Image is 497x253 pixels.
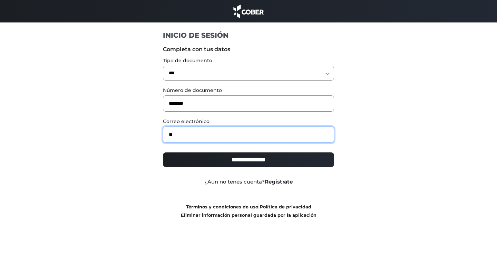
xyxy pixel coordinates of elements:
[186,204,258,209] a: Términos y condiciones de uso
[158,203,340,219] div: |
[163,57,334,64] label: Tipo de documento
[265,178,293,185] a: Registrate
[181,213,316,218] a: Eliminar información personal guardada por la aplicación
[163,45,334,54] label: Completa con tus datos
[163,87,334,94] label: Número de documento
[260,204,311,209] a: Política de privacidad
[158,178,340,186] div: ¿Aún no tenés cuenta?
[163,31,334,40] h1: INICIO DE SESIÓN
[232,3,265,19] img: cober_marca.png
[163,118,334,125] label: Correo electrónico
